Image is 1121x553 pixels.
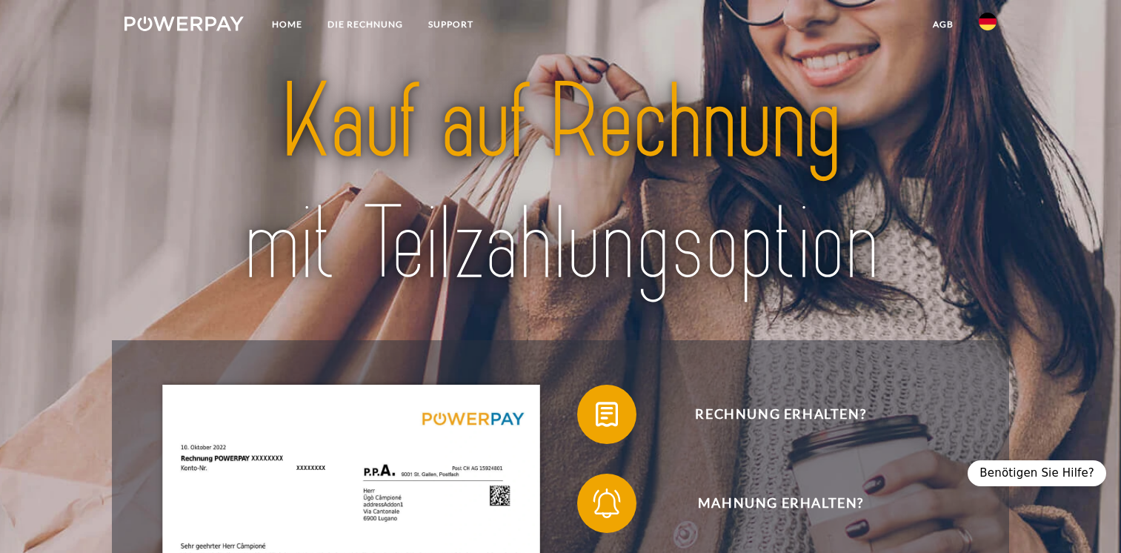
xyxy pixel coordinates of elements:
img: logo-powerpay-white.svg [124,16,244,31]
span: Rechnung erhalten? [599,385,962,444]
a: DIE RECHNUNG [315,11,416,38]
img: title-powerpay_de.svg [167,56,954,312]
img: qb_bell.svg [588,485,625,522]
a: agb [920,11,966,38]
a: SUPPORT [416,11,486,38]
a: Home [259,11,315,38]
img: qb_bill.svg [588,396,625,433]
button: Rechnung erhalten? [577,385,962,444]
button: Mahnung erhalten? [577,474,962,533]
img: de [979,13,997,30]
span: Mahnung erhalten? [599,474,962,533]
div: Benötigen Sie Hilfe? [968,460,1106,486]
